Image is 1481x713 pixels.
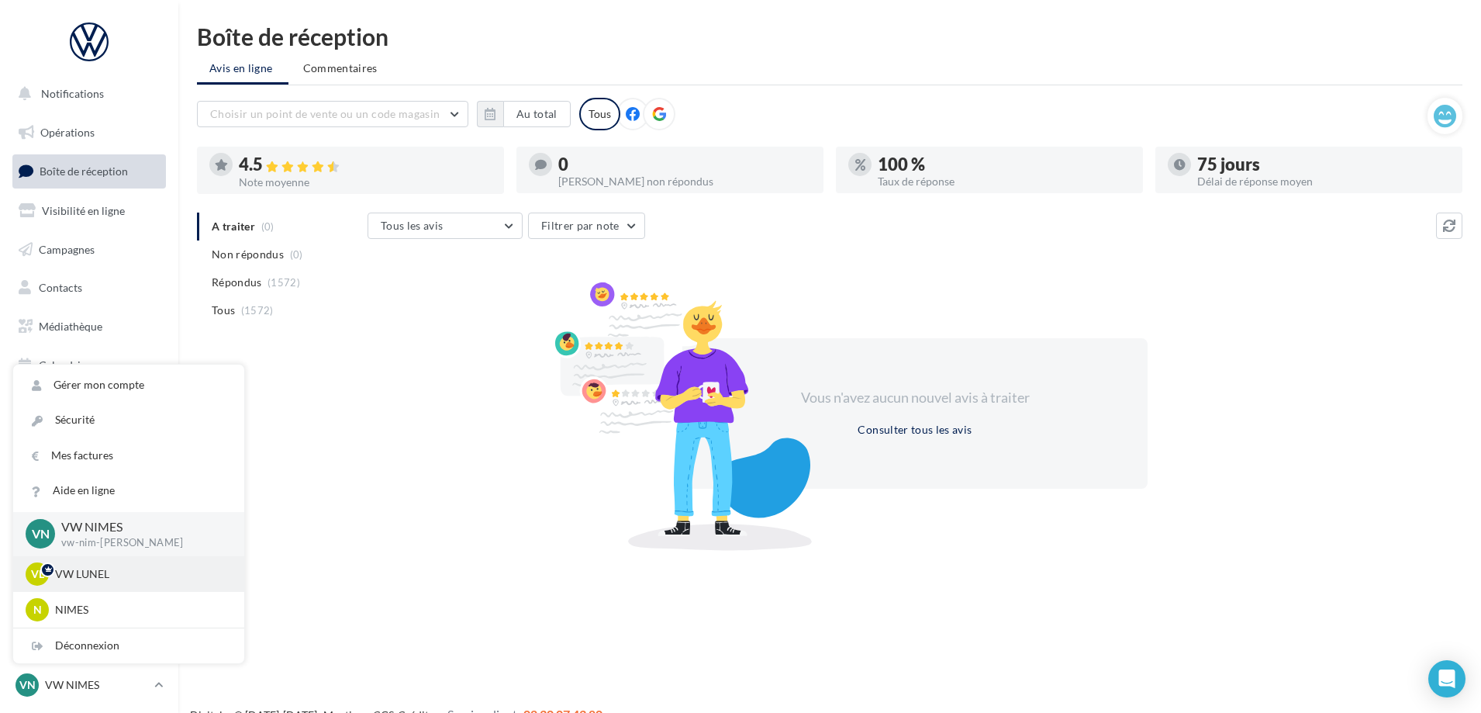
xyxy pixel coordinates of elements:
[39,242,95,255] span: Campagnes
[39,358,91,372] span: Calendrier
[878,156,1131,173] div: 100 %
[39,320,102,333] span: Médiathèque
[477,101,571,127] button: Au total
[197,101,468,127] button: Choisir un point de vente ou un code magasin
[212,303,235,318] span: Tous
[268,276,300,289] span: (1572)
[40,126,95,139] span: Opérations
[851,421,978,439] button: Consulter tous les avis
[33,602,42,618] span: N
[12,670,166,700] a: VN VW NIMES
[558,176,811,187] div: [PERSON_NAME] non répondus
[1197,156,1450,173] div: 75 jours
[503,101,571,127] button: Au total
[212,247,284,262] span: Non répondus
[42,204,125,217] span: Visibilité en ligne
[9,272,169,304] a: Contacts
[212,275,262,290] span: Répondus
[13,438,244,473] a: Mes factures
[9,116,169,149] a: Opérations
[368,213,523,239] button: Tous les avis
[9,387,169,433] a: PLV et print personnalisable
[9,439,169,485] a: Campagnes DataOnDemand
[55,602,226,618] p: NIMES
[528,213,645,239] button: Filtrer par note
[9,234,169,266] a: Campagnes
[303,61,378,76] span: Commentaires
[19,677,36,693] span: VN
[41,87,104,100] span: Notifications
[197,25,1462,48] div: Boîte de réception
[241,304,274,317] span: (1572)
[31,566,44,582] span: VL
[32,525,50,543] span: VN
[9,195,169,227] a: Visibilité en ligne
[13,368,244,403] a: Gérer mon compte
[9,349,169,382] a: Calendrier
[40,164,128,178] span: Boîte de réception
[39,281,82,294] span: Contacts
[381,219,444,232] span: Tous les avis
[9,78,163,110] button: Notifications
[558,156,811,173] div: 0
[1197,176,1450,187] div: Délai de réponse moyen
[1428,660,1465,697] div: Open Intercom Messenger
[878,176,1131,187] div: Taux de réponse
[45,677,148,693] p: VW NIMES
[239,177,492,188] div: Note moyenne
[210,107,440,120] span: Choisir un point de vente ou un code magasin
[9,310,169,343] a: Médiathèque
[61,536,219,550] p: vw-nim-[PERSON_NAME]
[13,473,244,508] a: Aide en ligne
[290,248,303,261] span: (0)
[13,628,244,663] div: Déconnexion
[239,156,492,174] div: 4.5
[579,98,620,130] div: Tous
[13,403,244,438] a: Sécurité
[9,154,169,188] a: Boîte de réception
[61,518,219,536] p: VW NIMES
[55,566,226,582] p: VW LUNEL
[782,388,1048,408] div: Vous n'avez aucun nouvel avis à traiter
